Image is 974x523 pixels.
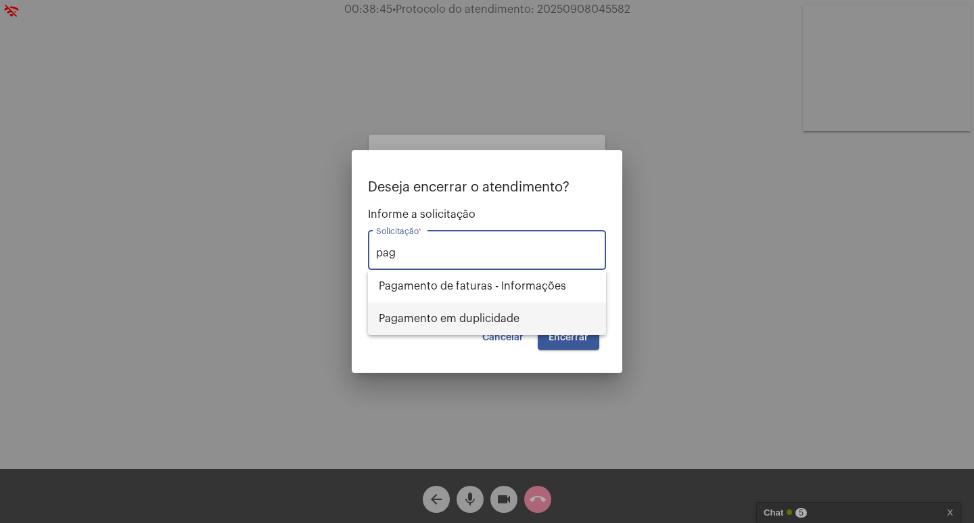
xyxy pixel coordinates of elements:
button: Cancelar [471,325,534,350]
span: Encerrar [549,333,588,342]
span: Pagamento em duplicidade [379,302,595,335]
span: Informe a solicitação [368,208,606,221]
p: Deseja encerrar o atendimento? [368,180,606,195]
span: Cancelar [482,333,524,342]
input: Buscar solicitação [376,247,598,259]
button: Encerrar [538,325,599,350]
span: Pagamento de faturas - Informações [379,270,595,302]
